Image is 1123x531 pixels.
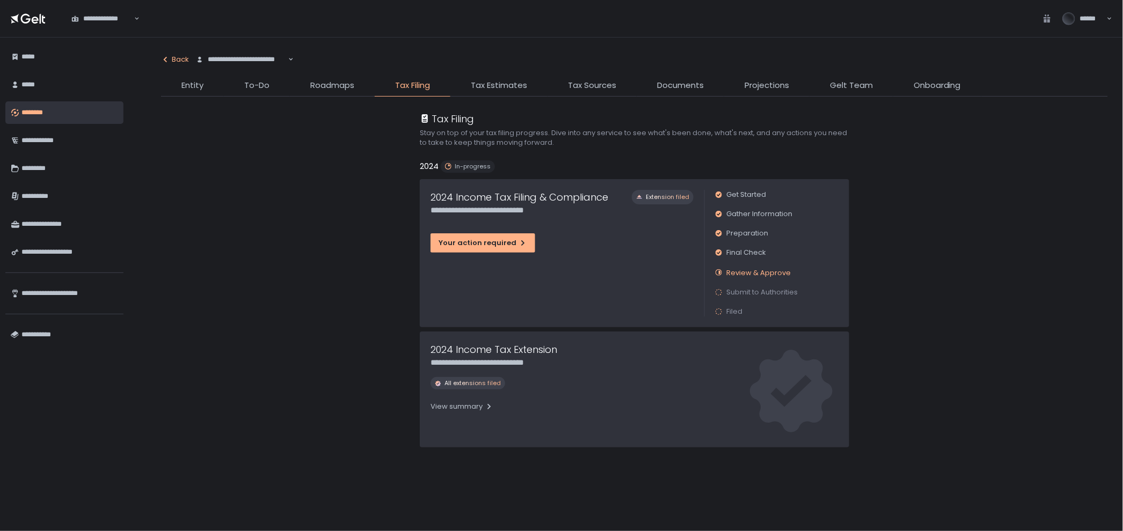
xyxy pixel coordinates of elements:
h2: 2024 [420,160,439,173]
span: Review & Approve [726,268,791,278]
span: Projections [745,79,789,92]
span: Onboarding [914,79,961,92]
button: View summary [431,398,493,415]
span: All extensions filed [444,379,501,387]
span: Entity [181,79,203,92]
span: Extension filed [646,193,689,201]
span: Tax Estimates [471,79,527,92]
span: In-progress [455,163,491,171]
div: Tax Filing [420,112,474,126]
span: To-Do [244,79,269,92]
div: View summary [431,402,493,411]
h1: 2024 Income Tax Extension [431,342,557,357]
div: Your action required [439,238,527,248]
span: Roadmaps [310,79,354,92]
span: Gelt Team [830,79,873,92]
div: Search for option [64,7,140,29]
span: Get Started [726,190,766,200]
span: Tax Filing [395,79,430,92]
span: Submit to Authorities [726,287,798,297]
div: Back [161,55,189,64]
button: Your action required [431,233,535,253]
span: Filed [726,307,742,316]
button: Back [161,48,189,71]
span: Final Check [726,248,766,257]
span: Tax Sources [568,79,616,92]
span: Gather Information [726,209,792,219]
div: Search for option [189,48,294,71]
h1: 2024 Income Tax Filing & Compliance [431,190,608,204]
span: Preparation [726,228,768,238]
h2: Stay on top of your tax filing progress. Dive into any service to see what's been done, what's ne... [420,128,849,147]
span: Documents [657,79,704,92]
